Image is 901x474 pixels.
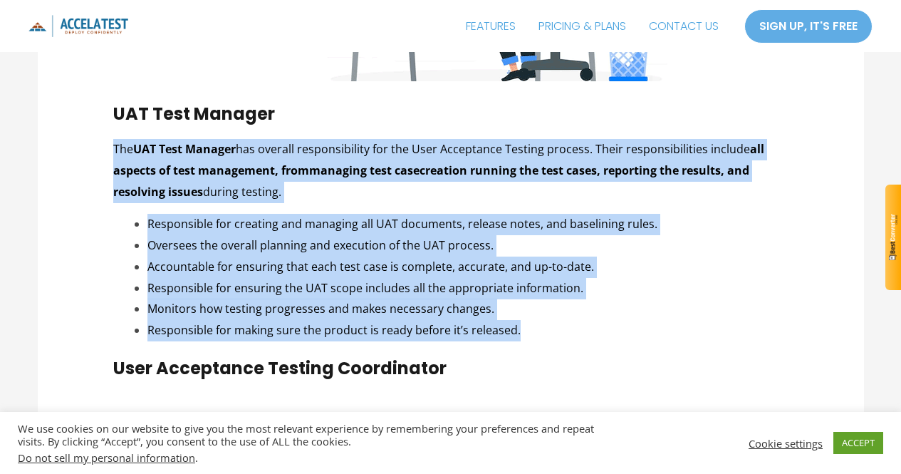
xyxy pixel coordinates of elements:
[454,9,730,44] nav: Site Navigation
[18,422,624,464] div: We use cookies on our website to give you the most relevant experience by remembering your prefer...
[113,141,764,199] strong: all aspects of test management, from creation running the test cases, reporting the results, and ...
[744,9,873,43] a: SIGN UP, IT'S FREE
[527,9,637,44] a: PRICING & PLANS
[749,437,823,450] a: Cookie settings
[147,299,788,320] li: Monitors how testing progresses and makes necessary changes.
[147,257,788,278] li: Accountable for ensuring that each test case is complete, accurate, and up-to-date.
[28,15,128,37] img: icon
[833,432,883,454] a: ACCEPT
[18,451,624,464] div: .
[309,163,420,178] a: managing test case
[147,214,788,235] li: Responsible for creating and managing all UAT documents, release notes, and baselining rules.
[889,214,897,259] img: PxV2I3s+jv4f4+DBzMnBSs0AAAAAElFTkSuQmCC
[113,139,788,202] p: The has overall responsibility for the User Acceptance Testing process. Their responsibilities in...
[113,356,447,380] strong: User Acceptance Testing Coordinator
[133,141,236,157] strong: UAT Test Manager
[147,278,788,299] li: Responsible for ensuring the UAT scope includes all the appropriate information.
[147,320,788,341] li: Responsible for making sure the product is ready before it’s released.
[113,102,275,125] strong: UAT Test Manager
[637,9,730,44] a: CONTACT US
[18,450,195,465] a: Do not sell my personal information
[147,235,788,257] li: Oversees the overall planning and execution of the UAT process.
[454,9,527,44] a: FEATURES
